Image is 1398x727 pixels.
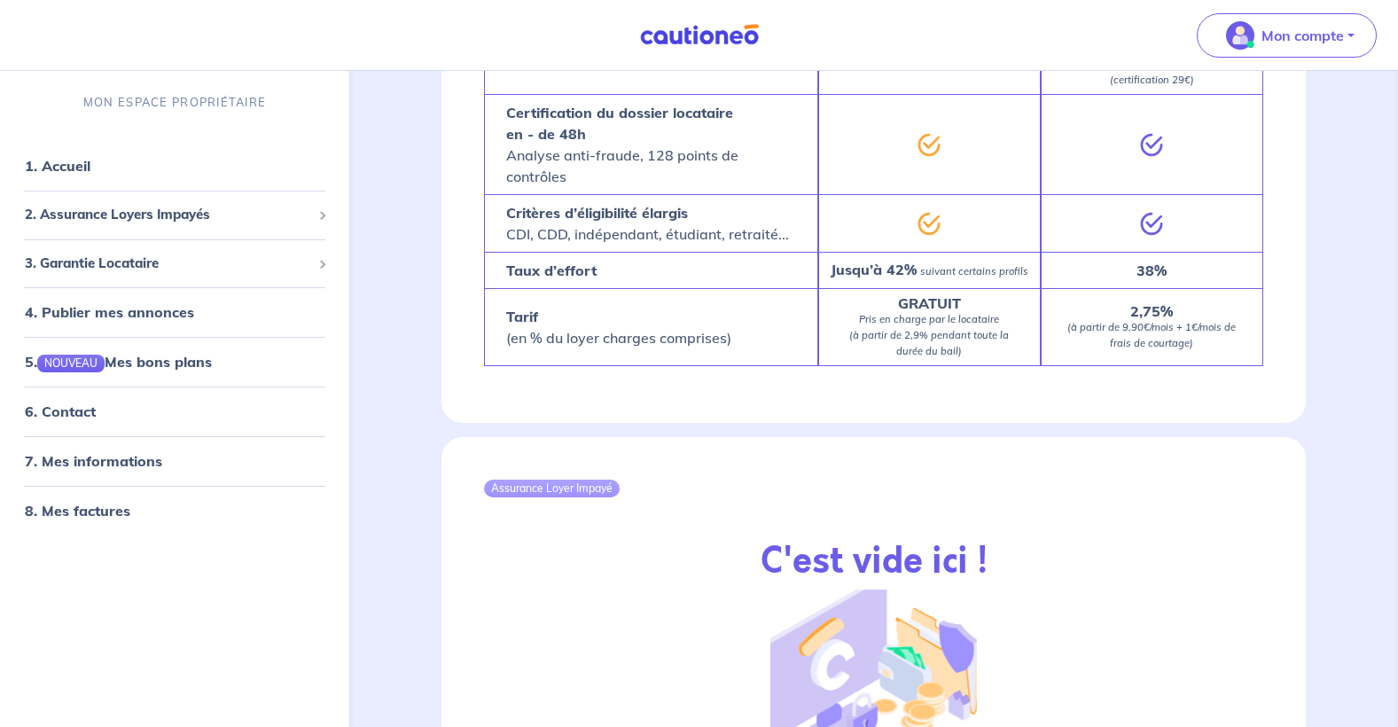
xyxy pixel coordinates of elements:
em: Pris en charge par le locataire (à partir de 2,9% pendant toute la durée du bail) [849,313,1009,357]
div: 1. Accueil [7,148,342,184]
a: 7. Mes informations [25,452,162,470]
strong: Jusqu’à 42% [831,261,917,278]
img: Cautioneo [633,24,766,46]
p: Mon compte [1261,25,1344,46]
strong: GRATUIT [898,294,961,312]
p: MON ESPACE PROPRIÉTAIRE [83,94,266,111]
strong: Critères d’éligibilité élargis [506,204,688,222]
strong: Certification du dossier locataire en - de 48h [506,104,733,143]
div: 6. Contact [7,394,342,429]
div: 5.NOUVEAUMes bons plans [7,344,342,379]
button: illu_account_valid_menu.svgMon compte [1197,13,1377,58]
img: illu_account_valid_menu.svg [1226,21,1254,50]
span: 3. Garantie Locataire [25,254,311,274]
p: CDI, CDD, indépendant, étudiant, retraité... [506,202,789,245]
div: 3. Garantie Locataire [7,246,342,281]
h2: C'est vide ici ! [761,540,988,582]
p: Analyse anti-fraude, 128 points de contrôles [506,102,796,187]
div: 8. Mes factures [7,493,342,528]
strong: 2,75% [1130,302,1173,320]
span: 2. Assurance Loyers Impayés [25,205,311,225]
div: Assurance Loyer Impayé [484,480,620,497]
strong: Taux d’effort [506,262,597,279]
a: 5.NOUVEAUMes bons plans [25,353,212,371]
strong: Tarif [506,308,538,325]
div: 2. Assurance Loyers Impayés [7,198,342,232]
em: (à partir de 9,90€/mois + 1€/mois de frais de courtage) [1067,321,1236,349]
a: 4. Publier mes annonces [25,303,194,321]
a: 6. Contact [25,403,96,420]
em: suivant certains profils [920,265,1028,278]
div: 4. Publier mes annonces [7,294,342,330]
p: (en % du loyer charges comprises) [506,306,731,348]
div: 7. Mes informations [7,443,342,479]
a: 8. Mes factures [25,502,130,520]
strong: 38% [1136,262,1167,279]
a: 1. Accueil [25,157,90,175]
